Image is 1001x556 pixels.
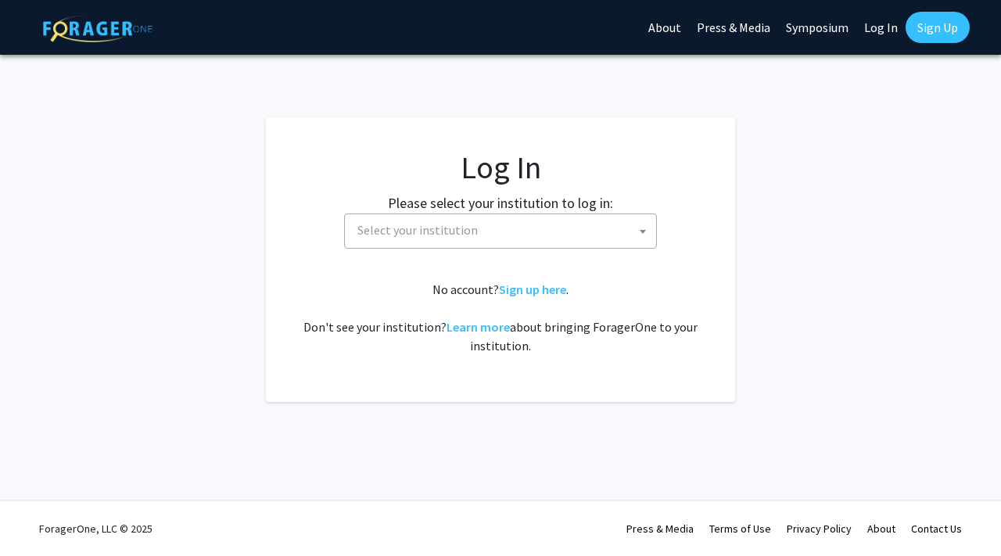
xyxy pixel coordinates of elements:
[39,501,152,556] div: ForagerOne, LLC © 2025
[911,522,962,536] a: Contact Us
[357,222,478,238] span: Select your institution
[447,319,510,335] a: Learn more about bringing ForagerOne to your institution
[297,280,704,355] div: No account? . Don't see your institution? about bringing ForagerOne to your institution.
[499,282,566,297] a: Sign up here
[351,214,656,246] span: Select your institution
[906,12,970,43] a: Sign Up
[388,192,613,213] label: Please select your institution to log in:
[709,522,771,536] a: Terms of Use
[626,522,694,536] a: Press & Media
[43,15,152,42] img: ForagerOne Logo
[867,522,895,536] a: About
[297,149,704,186] h1: Log In
[787,522,852,536] a: Privacy Policy
[344,213,657,249] span: Select your institution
